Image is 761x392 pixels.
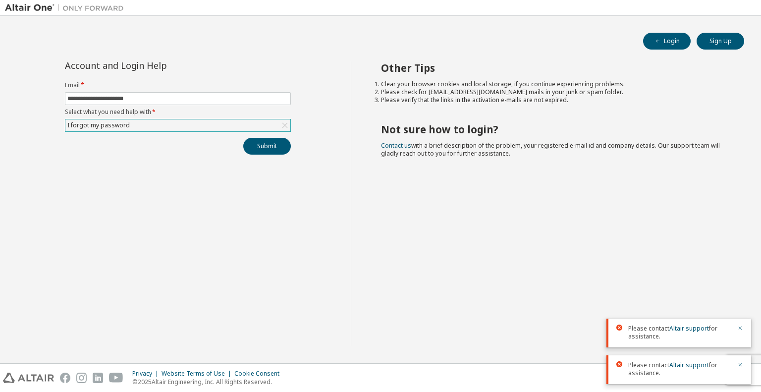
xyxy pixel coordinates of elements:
div: Privacy [132,370,162,378]
div: Cookie Consent [234,370,285,378]
span: with a brief description of the problem, your registered e-mail id and company details. Our suppo... [381,141,720,158]
img: facebook.svg [60,373,70,383]
div: Account and Login Help [65,61,246,69]
label: Select what you need help with [65,108,291,116]
button: Sign Up [697,33,744,50]
img: linkedin.svg [93,373,103,383]
button: Submit [243,138,291,155]
li: Please check for [EMAIL_ADDRESS][DOMAIN_NAME] mails in your junk or spam folder. [381,88,727,96]
h2: Other Tips [381,61,727,74]
li: Please verify that the links in the activation e-mails are not expired. [381,96,727,104]
label: Email [65,81,291,89]
img: youtube.svg [109,373,123,383]
span: Please contact for assistance. [628,325,731,340]
a: Altair support [669,324,709,333]
img: Altair One [5,3,129,13]
div: Website Terms of Use [162,370,234,378]
div: I forgot my password [65,119,290,131]
a: Altair support [669,361,709,369]
p: © 2025 Altair Engineering, Inc. All Rights Reserved. [132,378,285,386]
a: Contact us [381,141,411,150]
span: Please contact for assistance. [628,361,731,377]
button: Login [643,33,691,50]
li: Clear your browser cookies and local storage, if you continue experiencing problems. [381,80,727,88]
img: altair_logo.svg [3,373,54,383]
h2: Not sure how to login? [381,123,727,136]
img: instagram.svg [76,373,87,383]
div: I forgot my password [66,120,131,131]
